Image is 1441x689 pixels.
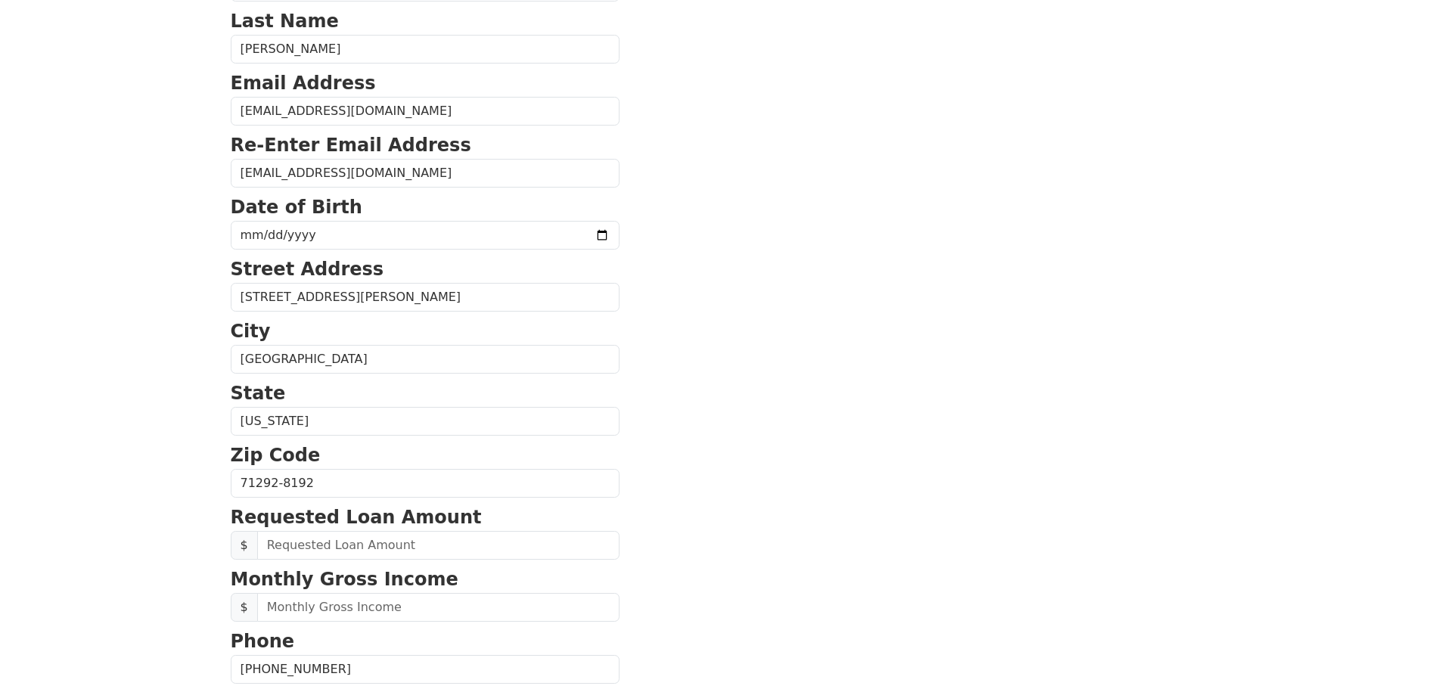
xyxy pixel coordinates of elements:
[231,383,286,404] strong: State
[231,321,271,342] strong: City
[231,97,620,126] input: Email Address
[231,197,362,218] strong: Date of Birth
[231,631,295,652] strong: Phone
[231,566,620,593] p: Monthly Gross Income
[231,445,321,466] strong: Zip Code
[231,507,482,528] strong: Requested Loan Amount
[231,11,339,32] strong: Last Name
[231,345,620,374] input: City
[231,531,258,560] span: $
[257,531,620,560] input: Requested Loan Amount
[257,593,620,622] input: Monthly Gross Income
[231,159,620,188] input: Re-Enter Email Address
[231,283,620,312] input: Street Address
[231,259,384,280] strong: Street Address
[231,593,258,622] span: $
[231,469,620,498] input: Zip Code
[231,35,620,64] input: Last Name
[231,135,471,156] strong: Re-Enter Email Address
[231,655,620,684] input: Phone
[231,73,376,94] strong: Email Address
